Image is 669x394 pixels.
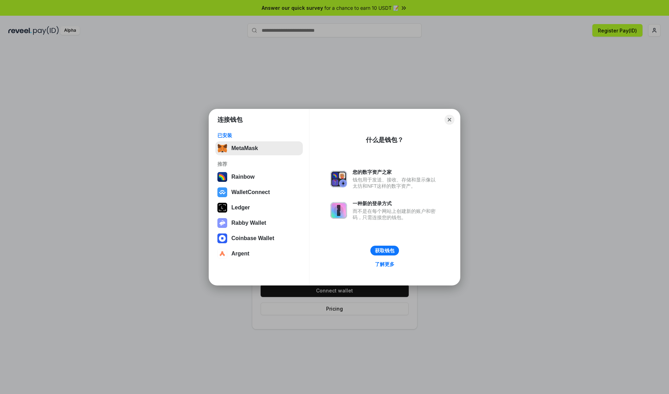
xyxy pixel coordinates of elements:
[217,132,301,139] div: 已安装
[375,247,394,254] div: 获取钱包
[217,233,227,243] img: svg+xml,%3Csvg%20width%3D%2228%22%20height%3D%2228%22%20viewBox%3D%220%200%2028%2028%22%20fill%3D...
[215,231,303,245] button: Coinbase Wallet
[215,201,303,215] button: Ledger
[215,216,303,230] button: Rabby Wallet
[231,174,255,180] div: Rainbow
[353,208,439,221] div: 而不是在每个网站上创建新的账户和密码，只需连接您的钱包。
[217,203,227,213] img: svg+xml,%3Csvg%20xmlns%3D%22http%3A%2F%2Fwww.w3.org%2F2000%2Fsvg%22%20width%3D%2228%22%20height%3...
[231,220,266,226] div: Rabby Wallet
[366,136,403,144] div: 什么是钱包？
[217,187,227,197] img: svg+xml,%3Csvg%20width%3D%2228%22%20height%3D%2228%22%20viewBox%3D%220%200%2028%2028%22%20fill%3D...
[353,200,439,207] div: 一种新的登录方式
[231,205,250,211] div: Ledger
[215,170,303,184] button: Rainbow
[231,235,274,241] div: Coinbase Wallet
[217,116,243,124] h1: 连接钱包
[445,115,454,125] button: Close
[330,202,347,219] img: svg+xml,%3Csvg%20xmlns%3D%22http%3A%2F%2Fwww.w3.org%2F2000%2Fsvg%22%20fill%3D%22none%22%20viewBox...
[330,171,347,187] img: svg+xml,%3Csvg%20xmlns%3D%22http%3A%2F%2Fwww.w3.org%2F2000%2Fsvg%22%20fill%3D%22none%22%20viewBox...
[370,246,399,255] button: 获取钱包
[215,185,303,199] button: WalletConnect
[231,145,258,151] div: MetaMask
[215,141,303,155] button: MetaMask
[217,249,227,259] img: svg+xml,%3Csvg%20width%3D%2228%22%20height%3D%2228%22%20viewBox%3D%220%200%2028%2028%22%20fill%3D...
[231,251,249,257] div: Argent
[353,177,439,189] div: 钱包用于发送、接收、存储和显示像以太坊和NFT这样的数字资产。
[217,172,227,182] img: svg+xml,%3Csvg%20width%3D%22120%22%20height%3D%22120%22%20viewBox%3D%220%200%20120%20120%22%20fil...
[217,143,227,153] img: svg+xml,%3Csvg%20fill%3D%22none%22%20height%3D%2233%22%20viewBox%3D%220%200%2035%2033%22%20width%...
[375,261,394,267] div: 了解更多
[215,247,303,261] button: Argent
[231,189,270,195] div: WalletConnect
[217,218,227,228] img: svg+xml,%3Csvg%20xmlns%3D%22http%3A%2F%2Fwww.w3.org%2F2000%2Fsvg%22%20fill%3D%22none%22%20viewBox...
[217,161,301,167] div: 推荐
[353,169,439,175] div: 您的数字资产之家
[371,260,399,269] a: 了解更多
